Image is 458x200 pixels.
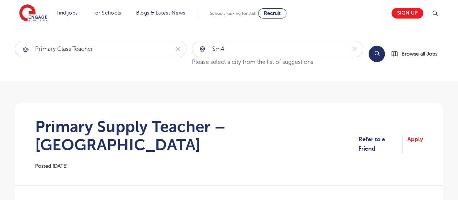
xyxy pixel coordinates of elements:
[369,46,385,62] button: Search
[264,11,281,16] span: Recruit
[407,135,423,154] a: Apply
[35,118,358,154] h1: Primary Supply Teacher – [GEOGRAPHIC_DATA]
[19,4,47,23] img: Engage Education
[56,10,78,16] a: Find jobs
[192,59,313,65] span: Please select a city from the list of suggestions
[136,10,185,16] a: Blogs & Latest News
[15,41,186,57] div: Submit
[358,135,403,154] a: Refer to a Friend
[15,41,169,57] input: Submit
[258,8,286,19] a: Recruit
[35,163,68,169] span: Posted [DATE]
[391,50,443,58] a: Browse all Jobs
[92,10,121,16] a: For Schools
[192,41,346,57] input: Submit
[192,41,364,57] div: Submit
[346,41,363,57] button: Clear
[402,50,437,58] span: Browse all Jobs
[391,8,423,19] a: Sign up
[210,11,257,16] span: Schools looking for staff
[169,41,186,57] button: Clear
